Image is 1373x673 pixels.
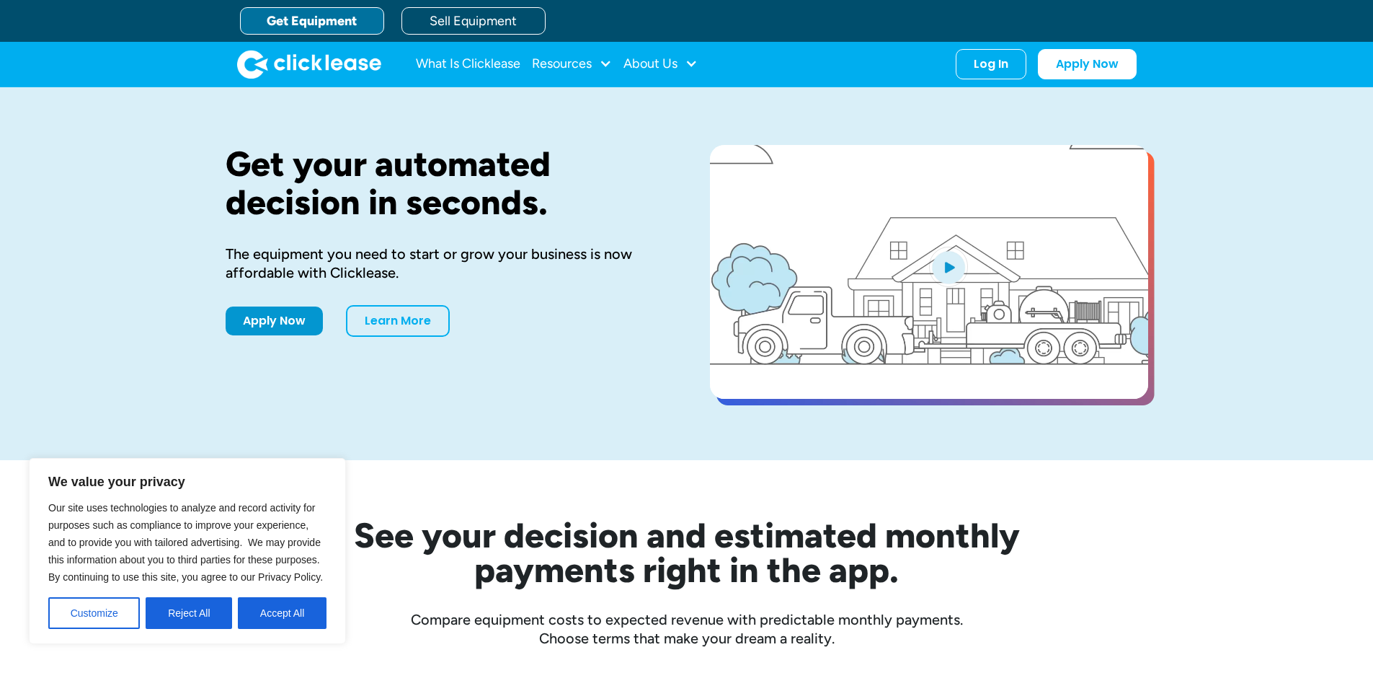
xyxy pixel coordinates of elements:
button: Reject All [146,597,232,629]
a: Learn More [346,305,450,337]
div: About Us [623,50,698,79]
a: Apply Now [226,307,323,335]
img: Clicklease logo [237,50,381,79]
div: The equipment you need to start or grow your business is now affordable with Clicklease. [226,245,664,282]
a: What Is Clicklease [416,50,520,79]
p: We value your privacy [48,473,326,491]
img: Blue play button logo on a light blue circular background [929,247,968,287]
div: Resources [532,50,612,79]
a: open lightbox [710,145,1148,399]
div: Log In [974,57,1008,71]
span: Our site uses technologies to analyze and record activity for purposes such as compliance to impr... [48,502,323,583]
button: Customize [48,597,140,629]
a: Sell Equipment [401,7,546,35]
h2: See your decision and estimated monthly payments right in the app. [283,518,1090,587]
a: home [237,50,381,79]
a: Apply Now [1038,49,1137,79]
h1: Get your automated decision in seconds. [226,145,664,221]
div: Compare equipment costs to expected revenue with predictable monthly payments. Choose terms that ... [226,610,1148,648]
button: Accept All [238,597,326,629]
a: Get Equipment [240,7,384,35]
div: We value your privacy [29,458,346,644]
